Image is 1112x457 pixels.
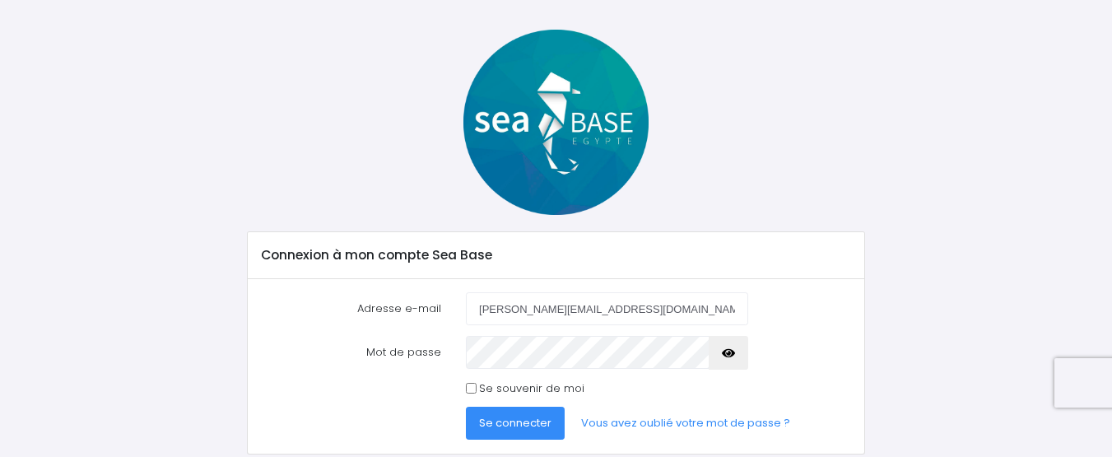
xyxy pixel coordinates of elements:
[249,336,454,369] label: Mot de passe
[249,292,454,325] label: Adresse e-mail
[479,380,584,397] label: Se souvenir de moi
[466,407,565,440] button: Se connecter
[568,407,803,440] a: Vous avez oublié votre mot de passe ?
[479,415,551,431] span: Se connecter
[248,232,864,278] div: Connexion à mon compte Sea Base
